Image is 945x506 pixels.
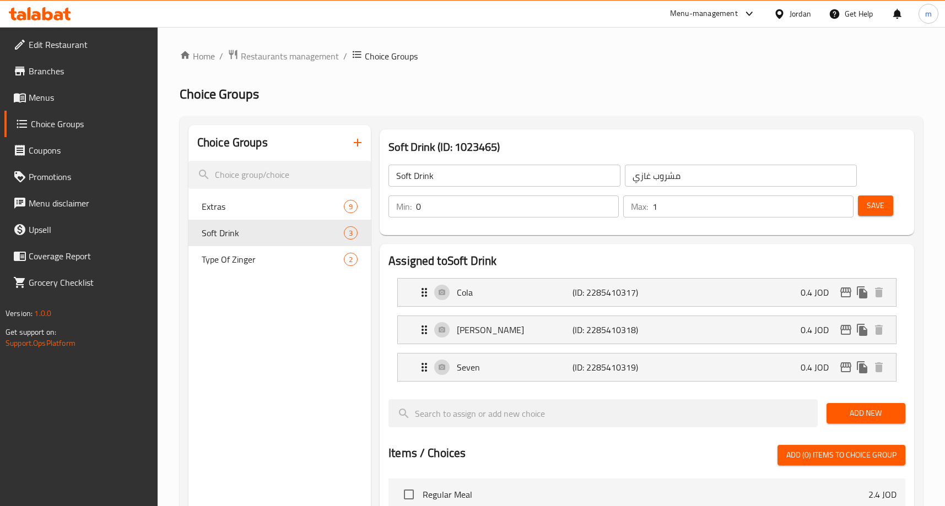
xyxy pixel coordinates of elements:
li: / [343,50,347,63]
h2: Assigned to Soft Drink [388,253,905,269]
p: Cola [457,286,573,299]
span: Promotions [29,170,149,183]
span: 3 [344,228,357,238]
span: Add (0) items to choice group [786,448,897,462]
button: delete [871,284,887,301]
div: Expand [398,279,896,306]
span: Soft Drink [202,226,344,240]
p: (ID: 2285410317) [573,286,650,299]
h2: Items / Choices [388,445,466,461]
span: Grocery Checklist [29,276,149,289]
span: Branches [29,64,149,78]
div: Choices [344,226,358,240]
a: Branches [4,58,158,84]
span: 1.0.0 [34,306,51,320]
span: Type Of Zinger [202,253,344,266]
li: Expand [388,349,905,386]
p: 0.4 JOD [801,323,838,336]
button: edit [838,284,854,301]
span: Coupons [29,144,149,157]
span: 9 [344,202,357,212]
div: Jordan [790,8,811,20]
input: search [388,399,818,427]
p: [PERSON_NAME] [457,323,573,336]
div: Choices [344,200,358,213]
p: (ID: 2285410318) [573,323,650,336]
a: Coverage Report [4,243,158,269]
p: Max: [631,200,648,213]
button: edit [838,359,854,376]
p: 2.4 JOD [868,488,897,501]
div: Choices [344,253,358,266]
li: / [219,50,223,63]
div: Expand [398,353,896,381]
span: Menus [29,91,149,104]
a: Home [180,50,215,63]
span: Menu disclaimer [29,197,149,210]
span: Upsell [29,223,149,236]
a: Restaurants management [228,49,339,63]
span: Restaurants management [241,50,339,63]
span: Choice Groups [31,117,149,130]
h2: Choice Groups [197,134,268,151]
p: Seven [457,361,573,374]
a: Support.OpsPlatform [6,336,75,350]
button: duplicate [854,322,871,338]
span: Edit Restaurant [29,38,149,51]
li: Expand [388,274,905,311]
span: Get support on: [6,325,56,339]
span: Coverage Report [29,249,149,263]
h3: Soft Drink (ID: 1023465) [388,138,905,156]
a: Choice Groups [4,111,158,137]
a: Promotions [4,164,158,190]
input: search [188,161,371,189]
span: Version: [6,306,33,320]
div: Menu-management [670,7,738,20]
div: Soft Drink3 [188,220,371,246]
button: Add (0) items to choice group [777,445,905,465]
p: 0.4 JOD [801,361,838,374]
span: 2 [344,254,357,265]
a: Grocery Checklist [4,269,158,296]
a: Menu disclaimer [4,190,158,216]
button: duplicate [854,359,871,376]
a: Coupons [4,137,158,164]
button: Save [858,195,893,216]
li: Expand [388,311,905,349]
span: Add New [835,406,897,420]
a: Upsell [4,216,158,243]
span: Save [867,199,884,213]
p: (ID: 2285410319) [573,361,650,374]
span: Extras [202,200,344,213]
p: 0.4 JOD [801,286,838,299]
button: duplicate [854,284,871,301]
button: Add New [827,403,905,423]
span: Choice Groups [180,81,259,106]
span: Choice Groups [365,50,418,63]
button: delete [871,322,887,338]
p: Min: [396,200,412,213]
div: Expand [398,316,896,344]
button: edit [838,322,854,338]
span: m [925,8,932,20]
button: delete [871,359,887,376]
a: Edit Restaurant [4,31,158,58]
div: Type Of Zinger2 [188,246,371,273]
div: Extras9 [188,193,371,220]
span: Regular Meal [423,488,868,501]
a: Menus [4,84,158,111]
nav: breadcrumb [180,49,923,63]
